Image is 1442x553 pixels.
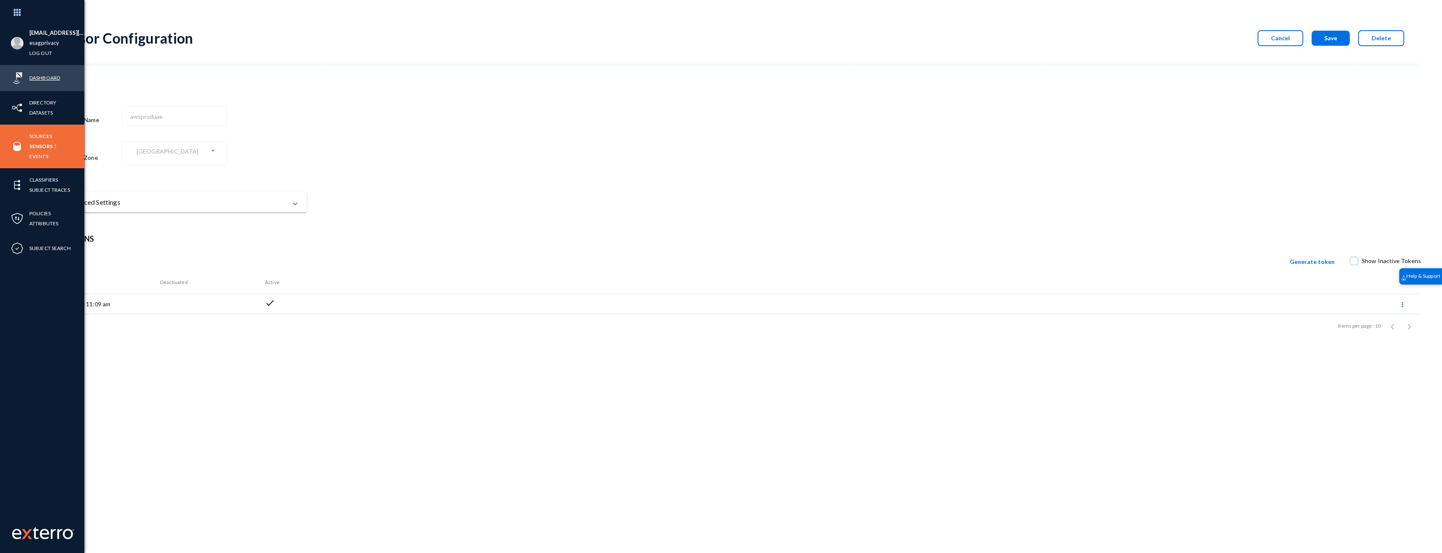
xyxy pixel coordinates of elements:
[29,98,56,107] a: Directory
[29,48,52,58] a: Log out
[1399,268,1442,284] div: Help & Support
[1338,322,1373,330] div: Items per page:
[1290,258,1335,265] span: Generate token
[29,209,51,218] a: Policies
[64,76,298,87] header: INFO
[11,179,23,191] img: icon-elements.svg
[265,298,275,308] span: check
[29,185,70,195] a: Subject Traces
[1324,34,1337,42] span: Save
[22,529,32,539] img: exterro-logo.svg
[11,72,23,84] img: icon-risk-sonar.svg
[1283,253,1341,271] button: Generate token
[55,192,307,212] mat-expansion-panel-header: Advanced Settings
[11,102,23,114] img: icon-inventory.svg
[1362,255,1421,267] span: Show Inactive Tokens
[1375,322,1381,330] div: 10
[11,140,23,153] img: icon-sources.svg
[1258,30,1303,46] button: Cancel
[64,233,1413,245] header: Tokens
[5,3,30,21] img: app launcher
[29,151,48,161] a: Events
[55,294,160,314] td: [DATE] 11:09 am
[160,271,265,294] th: Deactivated
[11,212,23,225] img: icon-policies.svg
[29,219,58,228] a: Attributes
[11,242,23,255] img: icon-compliance.svg
[1271,34,1290,42] span: Cancel
[55,271,160,294] th: Created
[1358,30,1404,46] button: Delete
[64,140,122,175] div: Sensor Zone
[1372,34,1391,42] span: Delete
[55,29,193,47] div: Sensor Configuration
[29,175,58,185] a: Classifiers
[12,527,74,539] img: exterro-work-mark.svg
[29,131,52,141] a: Sources
[1401,275,1406,281] img: help_support.svg
[1312,31,1350,46] button: Save
[29,243,71,253] a: Subject Search
[1249,34,1303,42] a: Cancel
[137,148,198,155] span: [GEOGRAPHIC_DATA]
[265,271,1337,294] th: Active
[130,113,223,120] input: Name
[29,38,59,48] a: esagprivacy
[29,28,84,38] li: [EMAIL_ADDRESS][DOMAIN_NAME]
[29,141,53,151] a: Sensors
[64,104,122,136] div: Sensor Name
[65,197,287,207] mat-panel-title: Advanced Settings
[29,108,53,117] a: Datasets
[1401,318,1418,334] button: Next page
[11,37,23,50] img: blank-profile-picture.png
[1384,318,1401,334] button: Previous page
[29,73,60,83] a: Dashboard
